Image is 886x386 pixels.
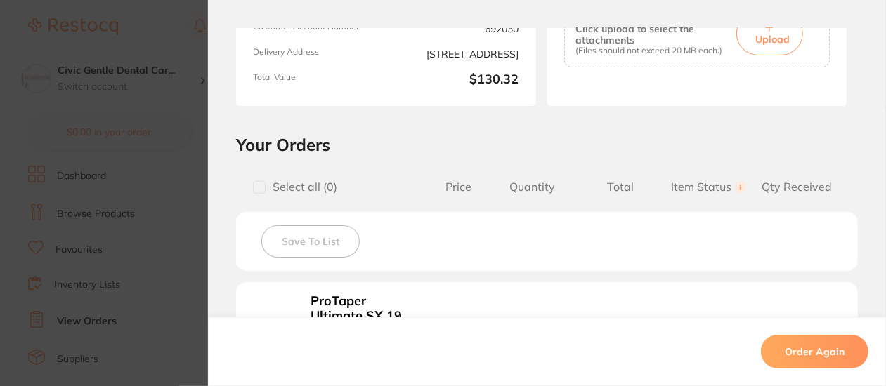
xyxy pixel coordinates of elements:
span: Item Status [665,180,753,194]
b: $130.32 [391,72,519,89]
span: [STREET_ADDRESS] [391,47,519,61]
b: ProTaper Ultimate SX 19 mm x6 [311,294,404,338]
span: Customer Account Number [253,22,380,36]
h2: Your Orders [236,134,858,155]
button: Order Again [761,335,868,368]
span: Select all ( 0 ) [266,180,337,194]
span: Price [429,180,488,194]
button: Save To List [261,225,360,258]
button: Upload [736,12,803,55]
span: Total [576,180,665,194]
span: Delivery Address [253,47,380,61]
span: Total Value [253,72,380,89]
span: Quantity [488,180,577,194]
span: Upload [755,33,790,46]
span: Qty Received [753,180,841,194]
p: (Files should not exceed 20 MB each.) [576,46,736,55]
button: ProTaper Ultimate SX 19 mm x6 Product Code: BSTPULR6190SX [306,293,408,370]
p: Click upload to select the attachments [576,23,736,46]
span: 692030 [391,22,519,36]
